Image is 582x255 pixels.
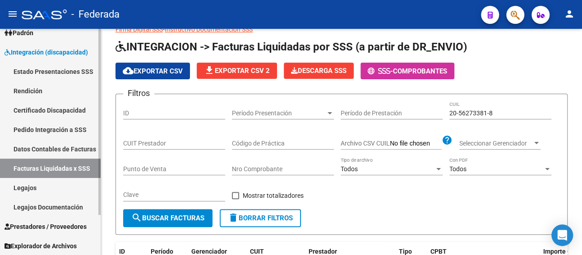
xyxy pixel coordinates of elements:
[71,5,120,24] span: - Federada
[430,248,447,255] span: CPBT
[360,63,454,79] button: -Comprobantes
[459,140,532,147] span: Seleccionar Gerenciador
[197,63,277,79] button: Exportar CSV 2
[228,212,239,223] mat-icon: delete
[442,135,453,146] mat-icon: help
[551,224,573,246] div: Open Intercom Messenger
[220,209,301,227] button: Borrar Filtros
[5,47,88,57] span: Integración (discapacidad)
[123,209,212,227] button: Buscar Facturas
[284,63,354,79] app-download-masive: Descarga masiva de comprobantes (adjuntos)
[115,41,467,53] span: INTEGRACION -> Facturas Liquidadas por SSS (a partir de DR_ENVIO)
[390,140,442,148] input: Archivo CSV CUIL
[123,87,154,100] h3: Filtros
[232,109,326,117] span: Período Presentación
[228,214,293,222] span: Borrar Filtros
[123,65,134,76] mat-icon: cloud_download
[5,241,77,251] span: Explorador de Archivos
[250,248,264,255] span: CUIT
[123,67,183,75] span: Exportar CSV
[243,190,304,201] span: Mostrar totalizadores
[119,248,125,255] span: ID
[5,222,87,232] span: Prestadores / Proveedores
[5,28,33,38] span: Padrón
[284,63,354,79] button: Descarga SSS
[191,248,227,255] span: Gerenciador
[341,165,358,173] span: Todos
[204,65,215,76] mat-icon: file_download
[131,212,142,223] mat-icon: search
[341,140,390,147] span: Archivo CSV CUIL
[131,214,204,222] span: Buscar Facturas
[368,67,393,75] span: -
[564,9,575,19] mat-icon: person
[291,67,346,75] span: Descarga SSS
[115,26,163,33] a: Firma Digital SSS
[449,165,467,173] span: Todos
[393,67,447,75] span: Comprobantes
[204,67,270,75] span: Exportar CSV 2
[7,9,18,19] mat-icon: menu
[309,248,337,255] span: Prestador
[115,24,568,34] p: -
[115,63,190,79] button: Exportar CSV
[165,26,253,33] a: Instructivo Documentación SSS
